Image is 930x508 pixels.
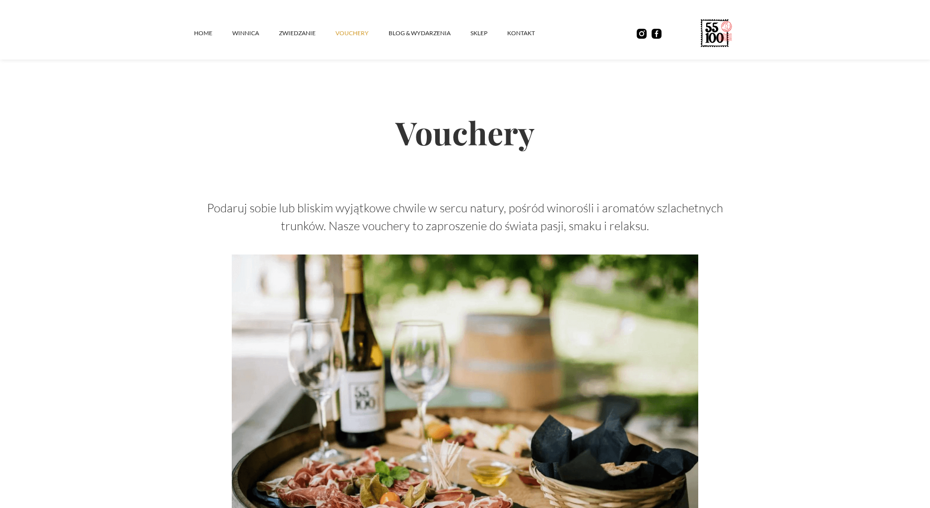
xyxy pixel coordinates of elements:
[194,199,736,235] p: Podaruj sobie lub bliskim wyjątkowe chwile w sercu natury, pośród winorośli i aromatów szlachetny...
[335,18,389,48] a: vouchery
[194,18,232,48] a: Home
[470,18,507,48] a: SKLEP
[232,18,279,48] a: winnica
[194,81,736,183] h2: Vouchery
[507,18,555,48] a: kontakt
[279,18,335,48] a: ZWIEDZANIE
[389,18,470,48] a: Blog & Wydarzenia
